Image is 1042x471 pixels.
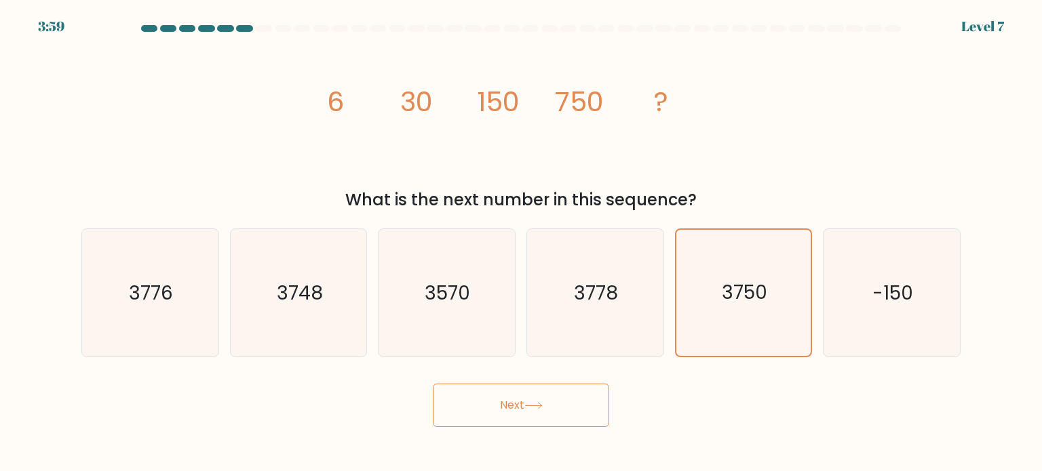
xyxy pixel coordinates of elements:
div: Level 7 [961,16,1004,37]
text: -150 [872,279,913,306]
div: 3:59 [38,16,64,37]
text: 3776 [130,279,174,306]
text: 3748 [277,279,323,306]
tspan: 6 [327,83,344,121]
text: 3750 [722,279,767,306]
tspan: 30 [400,83,433,121]
tspan: 750 [555,83,604,121]
button: Next [433,384,609,427]
text: 3570 [425,279,471,306]
tspan: 150 [477,83,520,121]
tspan: ? [654,83,668,121]
div: What is the next number in this sequence? [90,188,952,212]
text: 3778 [575,279,619,306]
